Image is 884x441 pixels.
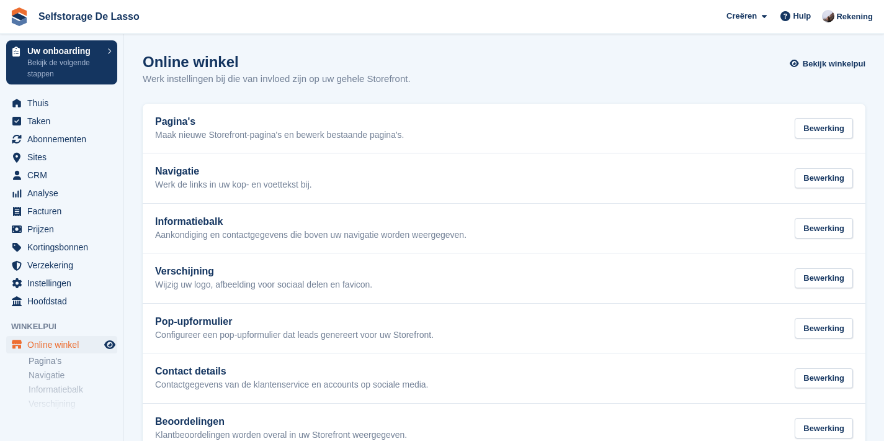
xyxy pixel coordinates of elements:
[27,336,102,353] span: Online winkel
[6,148,117,166] a: menu
[29,384,117,396] a: Informatiebalk
[795,318,853,339] div: Bewerking
[155,230,467,241] p: Aankondiging en contactgegevens die boven uw navigatie worden weergegeven.
[27,166,102,184] span: CRM
[6,40,117,84] a: Uw onboarding Bekijk de volgende stappen
[155,330,434,341] p: Configureer een pop-upformulier dat leads genereert voor uw Storefront.
[102,337,117,352] a: Previewwinkel
[795,168,853,189] div: Bewerking
[6,112,117,130] a: menu
[6,202,117,220] a: menu
[155,130,404,141] p: Maak nieuwe Storefront-pagina's en bewerk bestaande pagina's.
[27,202,102,220] span: Facturen
[29,355,117,367] a: Pagina's
[27,47,101,55] p: Uw onboarding
[155,380,429,391] p: Contactgegevens van de klantenservice en accounts op sociale media.
[10,7,29,26] img: stora-icon-8386f47178a22dfd0bd8f6a31ec36ba5ce8667c1dd55bd0f319d3a0aa187defe.svg
[27,257,102,274] span: Verzekering
[29,398,117,410] a: Verschijning
[795,218,853,239] div: Bewerking
[155,166,312,177] h2: Navigatie
[155,266,372,277] h2: Verschijning
[27,239,102,256] span: Kortingsbonnen
[6,257,117,274] a: menu
[143,153,865,203] a: Navigatie Werk de links in uw kop- en voettekst bij. Bewerking
[836,11,873,23] span: Rekening
[29,370,117,381] a: Navigatie
[27,57,101,80] p: Bekijk de volgende stappen
[795,268,853,289] div: Bewerking
[793,10,811,22] span: Hulp
[6,275,117,292] a: menu
[27,293,102,310] span: Hoofdstad
[11,321,123,333] span: Winkelpui
[822,10,834,22] img: Babs jansen
[6,293,117,310] a: menu
[143,253,865,303] a: Verschijning Wijzig uw logo, afbeelding voor sociaal delen en favicon. Bewerking
[27,94,102,112] span: Thuis
[155,316,434,327] h2: Pop-upformulier
[143,353,865,403] a: Contact details Contactgegevens van de klantenservice en accounts op sociale media. Bewerking
[795,118,853,139] div: Bewerking
[6,220,117,238] a: menu
[795,368,853,389] div: Bewerking
[795,418,853,439] div: Bewerking
[6,336,117,353] a: menu
[6,166,117,184] a: menu
[143,204,865,253] a: Informatiebalk Aankondiging en contactgegevens die boven uw navigatie worden weergegeven. Bewerking
[27,112,102,130] span: Taken
[155,116,404,127] h2: Pagina's
[29,412,117,424] a: Pop-upformulier
[143,53,411,70] h1: Online winkel
[143,104,865,153] a: Pagina's Maak nieuwe Storefront-pagina's en bewerk bestaande pagina's. Bewerking
[33,6,145,27] a: Selfstorage De Lasso
[27,184,102,202] span: Analyse
[27,275,102,292] span: Instellingen
[6,239,117,256] a: menu
[155,366,429,377] h2: Contact details
[793,53,865,74] a: Bekijk winkelpui
[27,130,102,148] span: Abonnementen
[6,130,117,148] a: menu
[155,216,467,227] h2: Informatiebalk
[803,58,865,70] span: Bekijk winkelpui
[155,280,372,291] p: Wijzig uw logo, afbeelding voor sociaal delen en favicon.
[143,72,411,86] p: Werk instellingen bij die van invloed zijn op uw gehele Storefront.
[27,220,102,238] span: Prijzen
[143,304,865,353] a: Pop-upformulier Configureer een pop-upformulier dat leads genereert voor uw Storefront. Bewerking
[726,10,757,22] span: Creëren
[155,180,312,191] p: Werk de links in uw kop- en voettekst bij.
[155,430,407,441] p: Klantbeoordelingen worden overal in uw Storefront weergegeven.
[155,416,407,427] h2: Beoordelingen
[6,184,117,202] a: menu
[27,148,102,166] span: Sites
[6,94,117,112] a: menu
